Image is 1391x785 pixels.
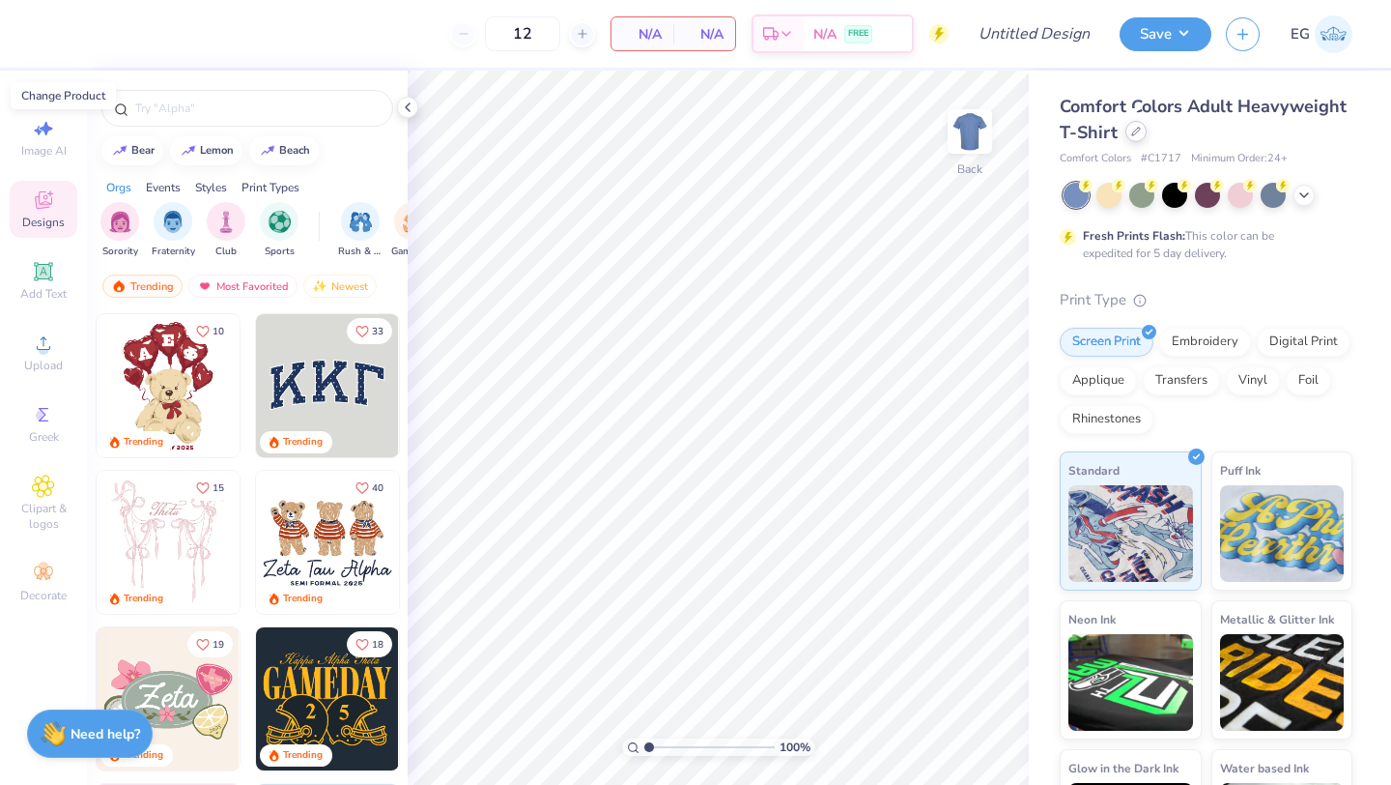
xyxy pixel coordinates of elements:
[403,211,425,233] img: Game Day Image
[350,211,372,233] img: Rush & Bid Image
[207,202,245,259] div: filter for Club
[187,631,233,657] button: Like
[1060,151,1131,167] span: Comfort Colors
[20,286,67,302] span: Add Text
[102,275,183,298] div: Trending
[957,160,982,178] div: Back
[1068,758,1178,778] span: Glow in the Dark Ink
[71,725,140,743] strong: Need help?
[265,245,295,259] span: Sports
[106,179,131,196] div: Orgs
[260,202,298,259] div: filter for Sports
[1220,634,1345,731] img: Metallic & Glitter Ink
[256,314,399,457] img: 3b9aba4f-e317-4aa7-a679-c95a879539bd
[1257,328,1350,357] div: Digital Print
[623,24,662,44] span: N/A
[239,627,382,770] img: d6d5c6c6-9b9a-4053-be8a-bdf4bacb006d
[152,202,195,259] button: filter button
[1226,366,1280,395] div: Vinyl
[109,211,131,233] img: Sorority Image
[279,145,310,156] div: beach
[131,145,155,156] div: bear
[10,501,77,532] span: Clipart & logos
[21,143,67,159] span: Image AI
[1120,17,1211,51] button: Save
[269,211,291,233] img: Sports Image
[338,202,383,259] div: filter for Rush & Bid
[133,99,381,118] input: Try "Alpha"
[97,314,240,457] img: 587403a7-0594-4a7f-b2bd-0ca67a3ff8dd
[391,202,436,259] button: filter button
[260,202,298,259] button: filter button
[1068,609,1116,629] span: Neon Ink
[97,627,240,770] img: 010ceb09-c6fc-40d9-b71e-e3f087f73ee6
[100,202,139,259] div: filter for Sorority
[848,27,868,41] span: FREE
[963,15,1105,53] input: Untitled Design
[260,145,275,157] img: trend_line.gif
[111,279,127,293] img: trending.gif
[152,202,195,259] div: filter for Fraternity
[391,245,436,259] span: Game Day
[1315,15,1352,53] img: Ella Garone
[1159,328,1251,357] div: Embroidery
[283,592,323,606] div: Trending
[24,358,63,373] span: Upload
[20,588,67,603] span: Decorate
[188,275,298,298] div: Most Favorited
[213,483,224,493] span: 15
[347,475,392,501] button: Like
[398,314,541,457] img: edfb13fc-0e43-44eb-bea2-bf7fc0dd67f9
[213,327,224,336] span: 10
[195,179,227,196] div: Styles
[29,429,59,445] span: Greek
[1060,328,1153,357] div: Screen Print
[181,145,196,157] img: trend_line.gif
[112,145,128,157] img: trend_line.gif
[398,627,541,770] img: 2b704b5a-84f6-4980-8295-53d958423ff9
[347,631,392,657] button: Like
[1060,289,1352,311] div: Print Type
[215,245,237,259] span: Club
[22,215,65,230] span: Designs
[338,245,383,259] span: Rush & Bid
[187,318,233,344] button: Like
[485,16,560,51] input: – –
[146,179,181,196] div: Events
[283,748,323,763] div: Trending
[102,245,138,259] span: Sorority
[162,211,184,233] img: Fraternity Image
[1141,151,1181,167] span: # C1717
[312,279,327,293] img: Newest.gif
[1286,366,1331,395] div: Foil
[1220,460,1261,480] span: Puff Ink
[200,145,234,156] div: lemon
[685,24,724,44] span: N/A
[1060,366,1137,395] div: Applique
[241,179,299,196] div: Print Types
[1291,15,1352,53] a: EG
[1083,227,1320,262] div: This color can be expedited for 5 day delivery.
[780,739,810,756] span: 100 %
[249,136,319,165] button: beach
[170,136,242,165] button: lemon
[1068,485,1193,582] img: Standard
[1060,95,1347,144] span: Comfort Colors Adult Heavyweight T-Shirt
[1191,151,1288,167] span: Minimum Order: 24 +
[338,202,383,259] button: filter button
[1060,405,1153,434] div: Rhinestones
[239,314,382,457] img: e74243e0-e378-47aa-a400-bc6bcb25063a
[1068,460,1120,480] span: Standard
[124,435,163,450] div: Trending
[239,471,382,614] img: d12a98c7-f0f7-4345-bf3a-b9f1b718b86e
[372,640,383,650] span: 18
[1068,634,1193,731] img: Neon Ink
[256,471,399,614] img: a3be6b59-b000-4a72-aad0-0c575b892a6b
[951,112,989,151] img: Back
[1083,228,1185,244] strong: Fresh Prints Flash:
[1220,485,1345,582] img: Puff Ink
[187,475,233,501] button: Like
[101,136,163,165] button: bear
[207,202,245,259] button: filter button
[197,279,213,293] img: most_fav.gif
